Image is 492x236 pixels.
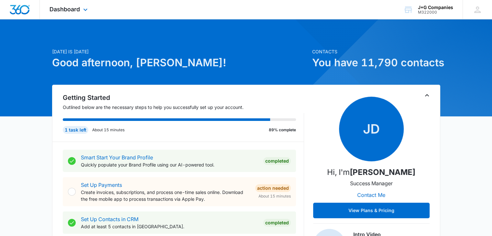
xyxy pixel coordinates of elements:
p: 89% complete [269,127,296,133]
button: Contact Me [351,187,392,203]
p: Create invoices, subscriptions, and process one-time sales online. Download the free mobile app t... [81,189,250,202]
h1: You have 11,790 contacts [312,55,440,70]
div: Action Needed [255,184,291,192]
p: Quickly populate your Brand Profile using our AI-powered tool. [81,161,258,168]
h2: Getting Started [63,93,304,102]
span: About 15 minutes [258,193,291,199]
div: account id [418,10,453,15]
p: Hi, I'm [327,166,415,178]
p: Outlined below are the necessary steps to help you successfully set up your account. [63,104,304,111]
strong: [PERSON_NAME] [350,167,415,177]
p: [DATE] is [DATE] [52,48,308,55]
a: Set Up Contacts in CRM [81,216,138,222]
div: 1 task left [63,126,88,134]
span: JD [339,97,404,161]
p: Add at least 5 contacts in [GEOGRAPHIC_DATA]. [81,223,258,230]
button: Toggle Collapse [423,91,431,99]
a: Smart Start Your Brand Profile [81,154,153,161]
button: View Plans & Pricing [313,203,430,218]
p: About 15 minutes [92,127,125,133]
h1: Good afternoon, [PERSON_NAME]! [52,55,308,70]
div: account name [418,5,453,10]
div: Completed [263,219,291,227]
p: Contacts [312,48,440,55]
div: Completed [263,157,291,165]
a: Set Up Payments [81,182,122,188]
p: Success Manager [350,179,393,187]
span: Dashboard [49,6,80,13]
